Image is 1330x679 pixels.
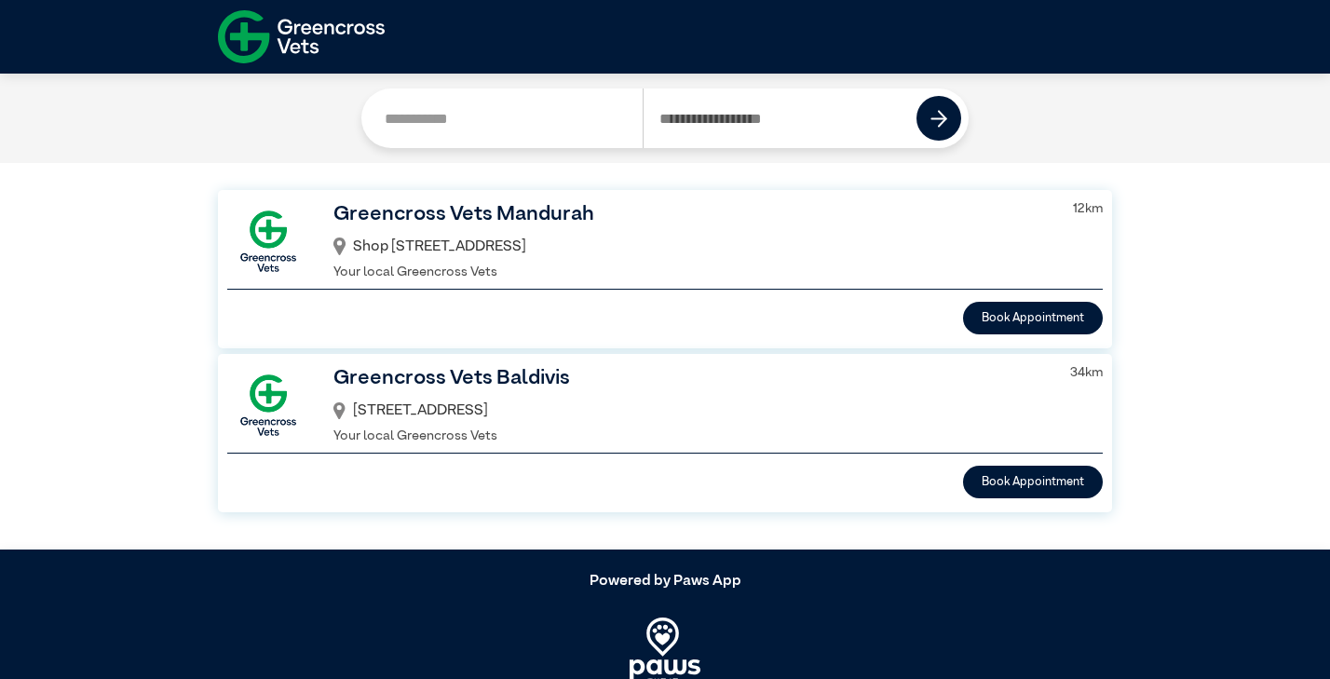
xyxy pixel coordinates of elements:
div: [STREET_ADDRESS] [333,395,1047,427]
input: Search by Clinic Name [369,88,643,148]
input: Search by Postcode [643,88,917,148]
h5: Powered by Paws App [218,573,1112,591]
img: GX-Square.png [227,364,309,446]
button: Book Appointment [963,302,1103,334]
p: Your local Greencross Vets [333,427,1047,447]
img: icon-right [930,110,948,128]
p: 34 km [1070,363,1103,384]
div: Shop [STREET_ADDRESS] [333,231,1050,263]
p: 12 km [1073,199,1103,220]
img: GX-Square.png [227,200,309,282]
button: Book Appointment [963,466,1103,498]
p: Your local Greencross Vets [333,263,1050,283]
img: f-logo [218,5,385,69]
h3: Greencross Vets Baldivis [333,363,1047,395]
h3: Greencross Vets Mandurah [333,199,1050,231]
